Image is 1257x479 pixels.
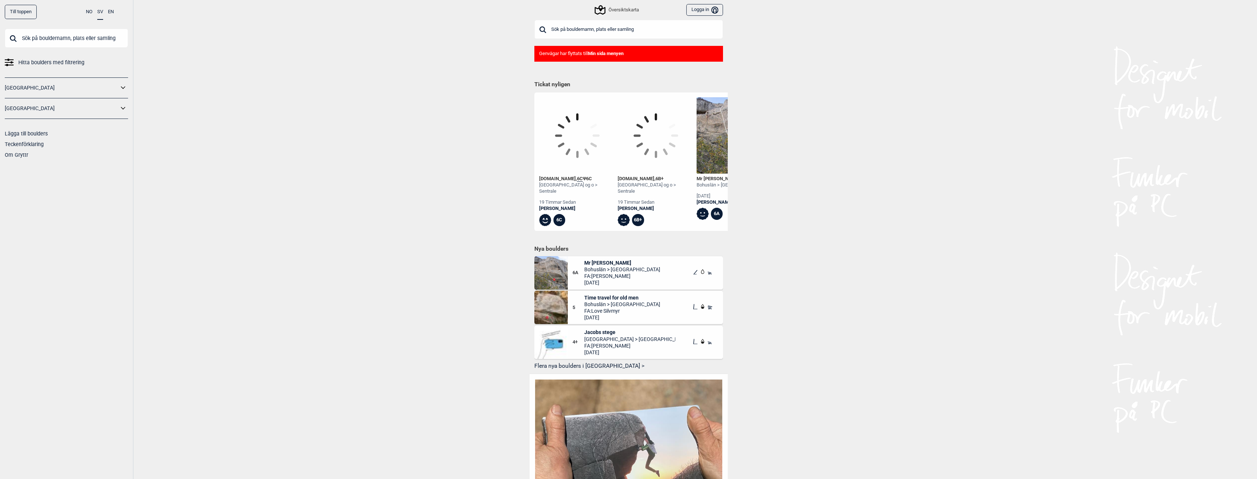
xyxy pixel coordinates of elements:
[539,199,615,206] div: 19 timmar sedan
[534,326,568,359] img: Bilde Mangler
[655,176,664,181] span: 6B+
[618,199,694,206] div: 19 timmar sedan
[5,57,128,68] a: Hitta boulders med filtrering
[584,349,675,356] span: [DATE]
[618,176,694,182] div: [DOMAIN_NAME] ,
[18,57,84,68] span: Hitta boulders med filtrering
[697,182,766,188] div: Bohuslän > [GEOGRAPHIC_DATA]
[584,336,675,342] span: [GEOGRAPHIC_DATA] > [GEOGRAPHIC_DATA]
[108,5,114,19] button: EN
[5,29,128,48] input: Sök på bouldernamn, plats eller samling
[577,176,583,182] span: 6C
[584,273,660,279] span: FA: [PERSON_NAME]
[697,193,766,199] div: [DATE]
[5,5,37,19] div: Till toppen
[697,97,773,174] img: Mr Ed
[584,294,660,301] span: Time travel for old men
[632,214,644,226] div: 6B+
[596,6,639,14] div: Översiktskarta
[573,270,585,276] span: 6A
[534,20,723,39] input: Sök på bouldernamn, plats eller samling
[573,305,585,311] span: 5
[5,103,119,114] a: [GEOGRAPHIC_DATA]
[534,256,568,290] img: Mr Ed
[534,291,723,324] div: Time travel for old men5Time travel for old menBohuslän > [GEOGRAPHIC_DATA]FA:Love Silvmyr[DATE]
[534,245,723,253] h1: Nya boulders
[588,51,624,56] b: Min sida menyen
[86,5,92,19] button: NO
[534,81,723,89] h1: Tickat nyligen
[539,176,615,182] div: [DOMAIN_NAME] , Ψ
[584,342,675,349] span: FA: [PERSON_NAME]
[5,152,28,158] a: Om Gryttr
[573,339,585,345] span: 4+
[534,326,723,359] div: Bilde Mangler4+Jacobs stege[GEOGRAPHIC_DATA] > [GEOGRAPHIC_DATA]FA:[PERSON_NAME][DATE]
[553,214,566,226] div: 6C
[584,308,660,314] span: FA: Love Silvmyr
[534,291,568,324] img: Time travel for old men
[534,46,723,62] div: Genvägar har flyttats till
[618,182,694,195] div: [GEOGRAPHIC_DATA] og o > Sentrale
[539,206,615,212] a: [PERSON_NAME]
[5,83,119,93] a: [GEOGRAPHIC_DATA]
[697,176,766,182] div: Mr [PERSON_NAME] ,
[534,360,723,372] button: Flera nya boulders i [GEOGRAPHIC_DATA] >
[686,4,723,16] button: Logga in
[5,131,48,137] a: Lägga till boulders
[534,256,723,290] div: Mr Ed6AMr [PERSON_NAME]Bohuslän > [GEOGRAPHIC_DATA]FA:[PERSON_NAME][DATE]
[584,279,660,286] span: [DATE]
[539,182,615,195] div: [GEOGRAPHIC_DATA] og o > Sentrale
[584,314,660,321] span: [DATE]
[586,176,592,181] span: 6C
[584,301,660,308] span: Bohuslän > [GEOGRAPHIC_DATA]
[584,329,675,335] span: Jacobs stege
[711,208,723,220] div: 6A
[5,141,44,147] a: Teckenförklaring
[584,260,660,266] span: Mr [PERSON_NAME]
[618,206,694,212] a: [PERSON_NAME]
[97,5,103,20] button: SV
[584,266,660,273] span: Bohuslän > [GEOGRAPHIC_DATA]
[697,199,766,206] a: [PERSON_NAME]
